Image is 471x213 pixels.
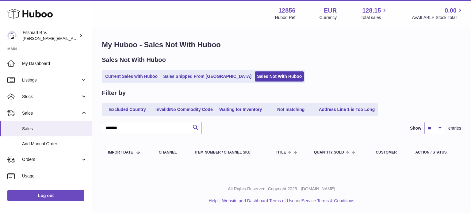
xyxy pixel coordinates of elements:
[320,15,337,21] div: Currency
[103,105,152,115] a: Excluded Country
[22,173,87,179] span: Usage
[448,125,461,131] span: entries
[445,6,457,15] span: 0.00
[7,190,84,201] a: Log out
[376,150,403,154] div: Customer
[23,36,123,41] span: [PERSON_NAME][EMAIL_ADDRESS][DOMAIN_NAME]
[361,15,388,21] span: Total sales
[324,6,337,15] strong: EUR
[102,56,166,64] h2: Sales Not With Huboo
[222,198,294,203] a: Website and Dashboard Terms of Use
[412,6,464,21] a: 0.00 AVAILABLE Stock Total
[22,141,87,147] span: Add Manual Order
[362,6,381,15] span: 128.15
[22,157,81,162] span: Orders
[23,30,78,41] div: Fitsmart B.V.
[159,150,183,154] div: Channel
[266,105,316,115] a: Not matching
[278,6,296,15] strong: 12856
[275,15,296,21] div: Huboo Ref
[153,105,215,115] a: Invalid/No Commodity Code
[22,126,87,132] span: Sales
[22,61,87,67] span: My Dashboard
[7,31,17,40] img: jonathan@leaderoo.com
[410,125,421,131] label: Show
[22,110,81,116] span: Sales
[97,186,466,192] p: All Rights Reserved. Copyright 2025 - [DOMAIN_NAME]
[195,150,263,154] div: Item Number / Channel SKU
[314,150,344,154] span: Quantity Sold
[302,198,354,203] a: Service Terms & Conditions
[22,94,81,100] span: Stock
[209,198,218,203] a: Help
[361,6,388,21] a: 128.15 Total sales
[108,150,133,154] span: Import date
[22,77,81,83] span: Listings
[412,15,464,21] span: AVAILABLE Stock Total
[216,105,265,115] a: Waiting for Inventory
[415,150,455,154] div: Action / Status
[103,71,160,82] a: Current Sales with Huboo
[220,198,354,204] li: and
[102,40,461,50] h1: My Huboo - Sales Not With Huboo
[161,71,254,82] a: Sales Shipped From [GEOGRAPHIC_DATA]
[276,150,286,154] span: Title
[102,89,126,97] h2: Filter by
[317,105,377,115] a: Address Line 1 is Too Long
[255,71,304,82] a: Sales Not With Huboo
